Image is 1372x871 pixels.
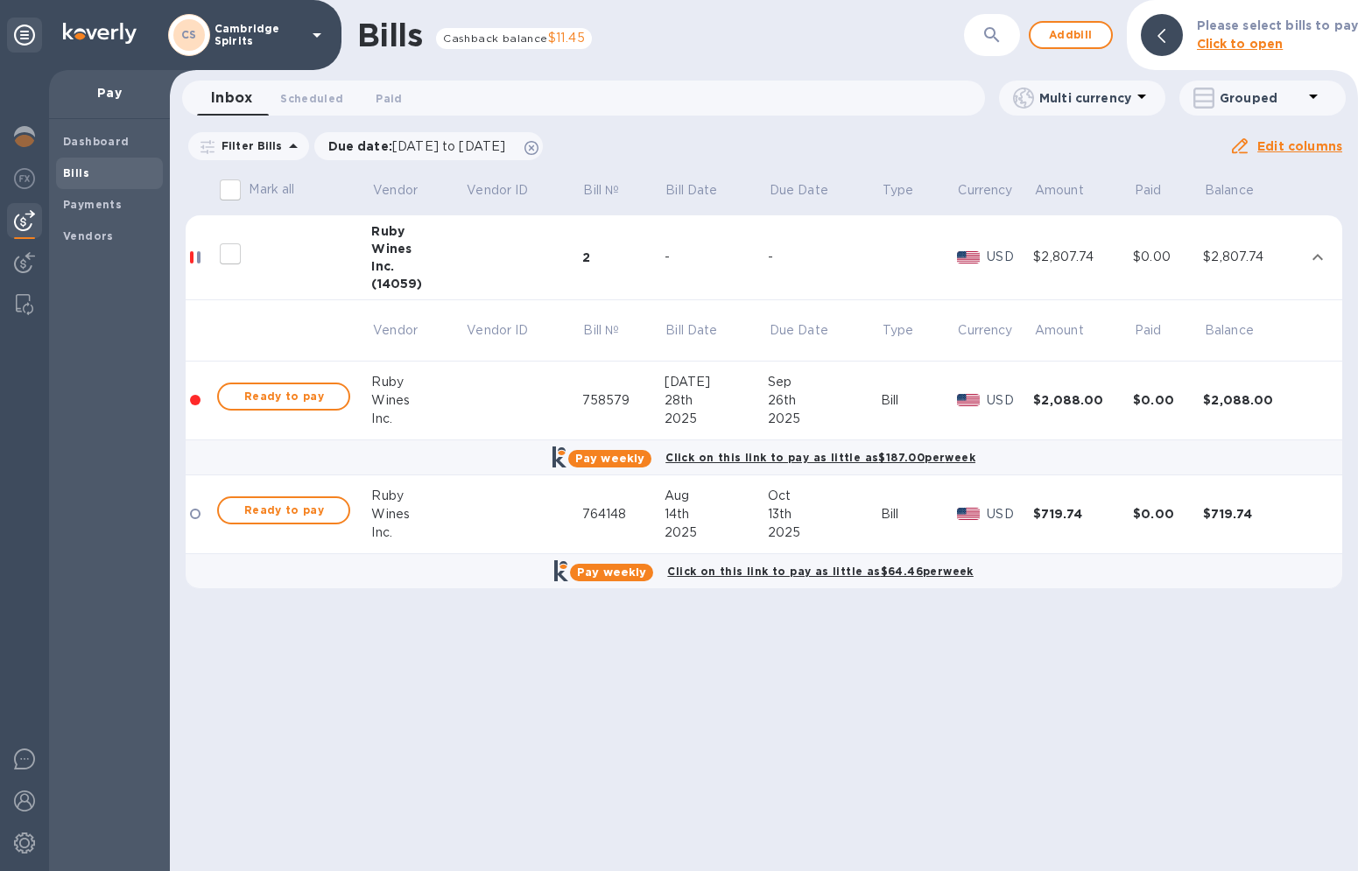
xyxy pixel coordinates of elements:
button: Addbill [1029,21,1113,49]
div: - [665,248,768,266]
b: Pay weekly [577,565,646,579]
div: Inc. [371,257,465,275]
span: Due Date [770,321,851,340]
p: Type [883,181,914,200]
p: Bill № [583,181,619,200]
u: Edit columns [1257,139,1342,153]
b: Dashboard [63,135,130,148]
img: Foreign exchange [14,168,35,189]
div: 2025 [768,523,881,542]
span: Paid [1135,321,1185,340]
span: Bill Date [665,321,740,340]
div: - [768,248,881,266]
span: Amount [1035,181,1107,200]
span: Vendor [373,321,440,340]
div: Ruby [371,222,465,240]
span: Cashback balance [443,32,547,45]
span: Vendor [373,181,440,200]
div: Aug [665,487,768,505]
p: Bill Date [665,181,717,200]
span: Type [883,321,937,340]
p: Balance [1205,181,1254,200]
p: Vendor ID [467,181,528,200]
p: Paid [1135,181,1162,200]
span: Paid [376,89,402,108]
span: Bill № [583,181,642,200]
p: Cambridge Spirits [215,23,302,47]
p: Type [883,321,914,340]
p: Paid [1135,321,1162,340]
p: Vendor [373,181,418,200]
div: 2 [582,249,665,266]
div: Bill [881,391,957,410]
div: Oct [768,487,881,505]
span: Amount [1035,321,1107,340]
div: Ruby [371,487,465,505]
p: Due Date [770,321,828,340]
span: Balance [1205,321,1277,340]
div: Inc. [371,410,465,428]
span: Ready to pay [233,500,334,521]
span: Inbox [211,86,252,110]
div: $2,088.00 [1203,391,1303,409]
span: [DATE] to [DATE] [392,139,505,153]
p: Balance [1205,321,1254,340]
div: 764148 [582,505,665,523]
p: USD [987,248,1033,266]
p: Due date : [328,137,515,155]
div: Inc. [371,523,465,542]
span: Add bill [1045,25,1097,46]
div: 26th [768,391,881,410]
b: Bills [63,166,89,179]
p: Multi currency [1039,89,1131,107]
p: Bill № [583,321,619,340]
div: 2025 [665,410,768,428]
img: Logo [63,23,137,44]
p: Bill Date [665,321,717,340]
p: Amount [1035,321,1084,340]
div: 13th [768,505,881,523]
b: CS [181,28,197,41]
b: Payments [63,198,122,211]
div: $0.00 [1133,391,1203,409]
div: $719.74 [1203,505,1303,523]
div: $2,807.74 [1033,248,1133,266]
b: Please select bills to pay [1197,18,1358,32]
div: 758579 [582,391,665,410]
div: 28th [665,391,768,410]
div: Due date:[DATE] to [DATE] [314,132,544,160]
span: Vendor ID [467,321,551,340]
p: Filter Bills [215,138,283,153]
p: Currency [958,321,1012,340]
p: Vendor ID [467,321,528,340]
div: $719.74 [1033,505,1133,523]
p: Pay [63,84,156,102]
b: Pay weekly [575,452,644,465]
b: Vendors [63,229,114,242]
div: 2025 [768,410,881,428]
p: Vendor [373,321,418,340]
span: Currency [958,181,1012,200]
div: 2025 [665,523,768,542]
b: Click to open [1197,37,1284,51]
span: Paid [1135,181,1185,200]
div: Wines [371,391,465,410]
b: Click on this link to pay as little as $187.00 per week [665,451,975,464]
p: USD [987,391,1033,410]
button: expand row [1305,244,1331,270]
p: USD [987,505,1033,523]
p: Mark all [249,180,294,199]
span: Ready to pay [233,386,334,407]
span: Vendor ID [467,181,551,200]
img: USD [957,508,981,520]
p: Due Date [770,181,828,200]
div: (14059) [371,275,465,292]
span: Bill № [583,321,642,340]
p: Amount [1035,181,1084,200]
div: 14th [665,505,768,523]
div: $2,807.74 [1203,248,1303,266]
